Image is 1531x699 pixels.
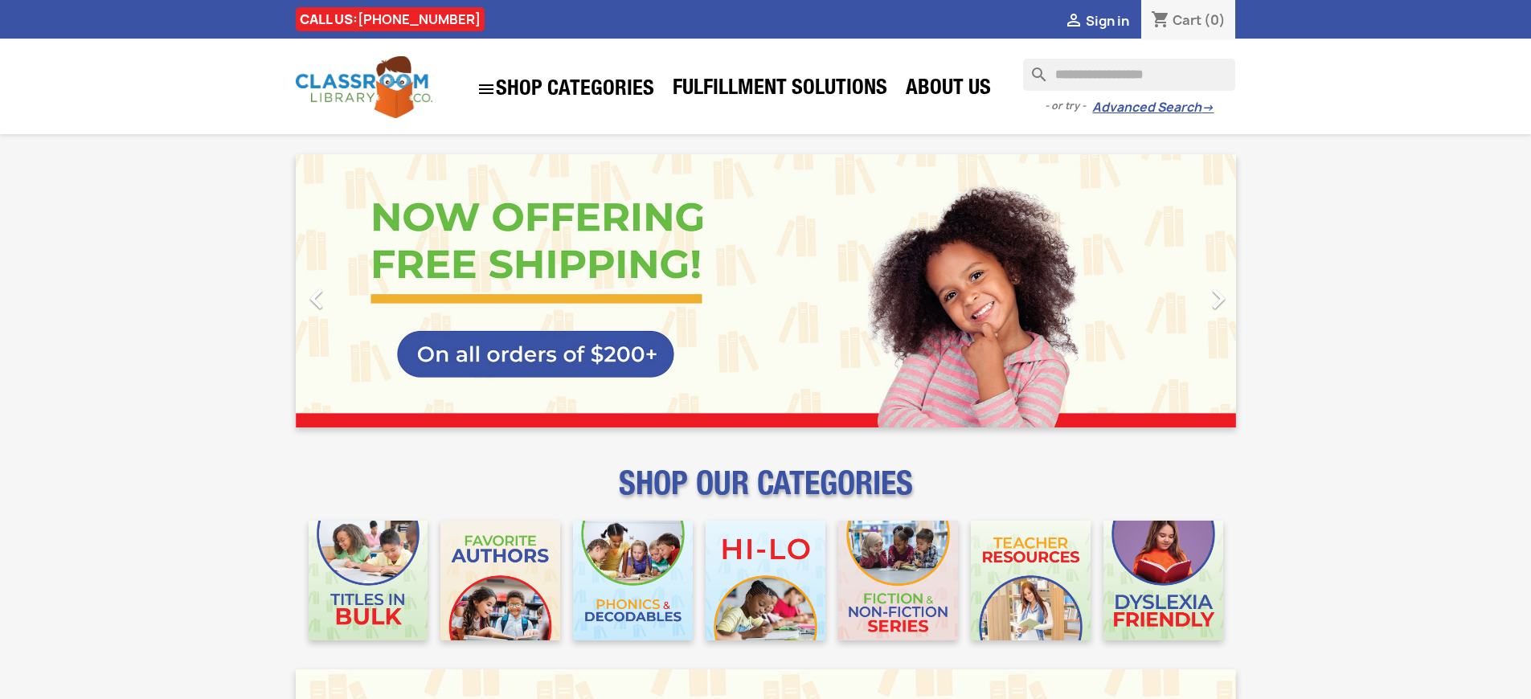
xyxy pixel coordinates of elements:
[1198,279,1238,319] i: 
[1092,100,1214,116] a: Advanced Search→
[297,279,337,319] i: 
[1095,154,1236,427] a: Next
[1064,12,1083,31] i: 
[971,521,1091,640] img: CLC_Teacher_Resources_Mobile.jpg
[898,74,999,106] a: About Us
[469,72,662,107] a: SHOP CATEGORIES
[1064,12,1129,30] a:  Sign in
[706,521,825,640] img: CLC_HiLo_Mobile.jpg
[296,7,485,31] div: CALL US:
[1045,98,1092,114] span: - or try -
[1103,521,1223,640] img: CLC_Dyslexia_Mobile.jpg
[440,521,560,640] img: CLC_Favorite_Authors_Mobile.jpg
[309,521,428,640] img: CLC_Bulk_Mobile.jpg
[1201,100,1214,116] span: →
[665,74,895,106] a: Fulfillment Solutions
[296,154,1236,427] ul: Carousel container
[838,521,958,640] img: CLC_Fiction_Nonfiction_Mobile.jpg
[358,10,481,28] a: [PHONE_NUMBER]
[296,479,1236,508] p: SHOP OUR CATEGORIES
[477,80,496,99] i: 
[1204,11,1226,29] span: (0)
[1173,11,1201,29] span: Cart
[296,154,437,427] a: Previous
[573,521,693,640] img: CLC_Phonics_And_Decodables_Mobile.jpg
[1023,59,1042,78] i: search
[1023,59,1235,91] input: Search
[296,56,432,118] img: Classroom Library Company
[1086,12,1129,30] span: Sign in
[1151,11,1170,31] i: shopping_cart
